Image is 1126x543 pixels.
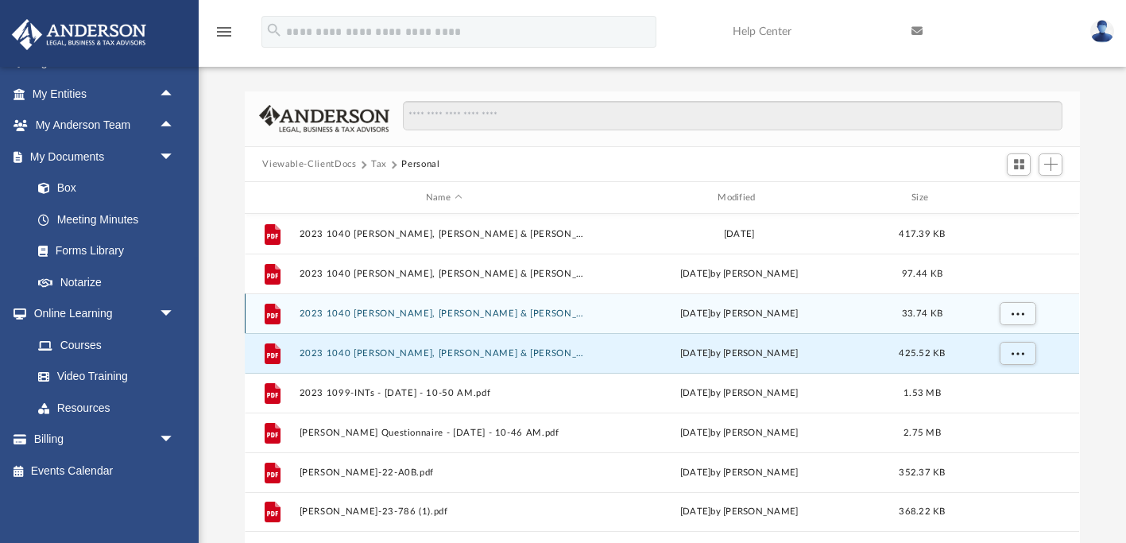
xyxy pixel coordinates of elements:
button: Switch to Grid View [1007,153,1031,176]
img: User Pic [1090,20,1114,43]
button: [PERSON_NAME] Questionnaire - [DATE] - 10-46 AM.pdf [300,428,588,438]
button: 2023 1040 [PERSON_NAME], [PERSON_NAME] & [PERSON_NAME], [US_STATE] - Review Copy.pdf [300,348,588,359]
span: arrow_drop_up [159,110,191,142]
a: Box [22,173,183,204]
a: Events Calendar [11,455,199,487]
span: 97.44 KB [902,270,942,278]
button: More options [1000,302,1036,326]
button: [PERSON_NAME]-22-A0B.pdf [300,467,588,478]
a: My Documentsarrow_drop_down [11,141,191,173]
a: Billingarrow_drop_down [11,424,199,456]
div: id [252,191,292,205]
div: Modified [594,191,884,205]
span: arrow_drop_down [159,424,191,456]
button: Add [1039,153,1062,176]
span: 33.74 KB [902,309,942,318]
button: Personal [401,157,439,172]
a: Resources [22,392,191,424]
button: 2023 1099-INTs - [DATE] - 10-50 AM.pdf [300,388,588,398]
a: Video Training [22,361,183,393]
button: Viewable-ClientDocs [262,157,356,172]
i: search [265,21,283,39]
span: 368.22 KB [900,507,946,516]
button: More options [1000,342,1036,366]
span: 2.75 MB [904,429,941,437]
a: Notarize [22,266,191,298]
div: [DATE] by [PERSON_NAME] [595,466,884,480]
div: id [962,191,1073,205]
img: Anderson Advisors Platinum Portal [7,19,151,50]
div: Size [891,191,954,205]
span: 352.37 KB [900,468,946,477]
span: 417.39 KB [900,230,946,239]
i: menu [215,22,234,41]
span: arrow_drop_down [159,141,191,173]
div: [DATE] by [PERSON_NAME] [595,426,884,440]
a: Forms Library [22,235,183,267]
span: arrow_drop_up [159,78,191,111]
div: [DATE] by [PERSON_NAME] [595,267,884,281]
button: Tax [371,157,387,172]
span: 1.53 MB [904,389,941,398]
a: My Anderson Teamarrow_drop_up [11,110,191,142]
button: 2023 1040 [PERSON_NAME], [PERSON_NAME] & [PERSON_NAME], [US_STATE] - e-file authorization - pleas... [300,269,588,279]
a: Courses [22,329,191,361]
a: menu [215,30,234,41]
input: Search files and folders [403,101,1062,131]
button: [PERSON_NAME]-23-786 (1).pdf [300,507,588,518]
button: 2023 1040 [PERSON_NAME], [PERSON_NAME] & [PERSON_NAME], [US_STATE] - Completed Copy.pdf [300,229,588,239]
div: [DATE] by [PERSON_NAME] [595,347,884,361]
span: arrow_drop_down [159,298,191,331]
div: [DATE] [595,227,884,242]
div: Name [299,191,588,205]
a: My Entitiesarrow_drop_up [11,78,199,110]
button: 2023 1040 [PERSON_NAME], [PERSON_NAME] & [PERSON_NAME], [US_STATE] - Filing Instructions.pdf [300,308,588,319]
div: [DATE] by [PERSON_NAME] [595,307,884,321]
a: Online Learningarrow_drop_down [11,298,191,330]
div: [DATE] by [PERSON_NAME] [595,505,884,519]
div: [DATE] by [PERSON_NAME] [595,386,884,401]
span: 425.52 KB [900,349,946,358]
a: Meeting Minutes [22,204,191,235]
